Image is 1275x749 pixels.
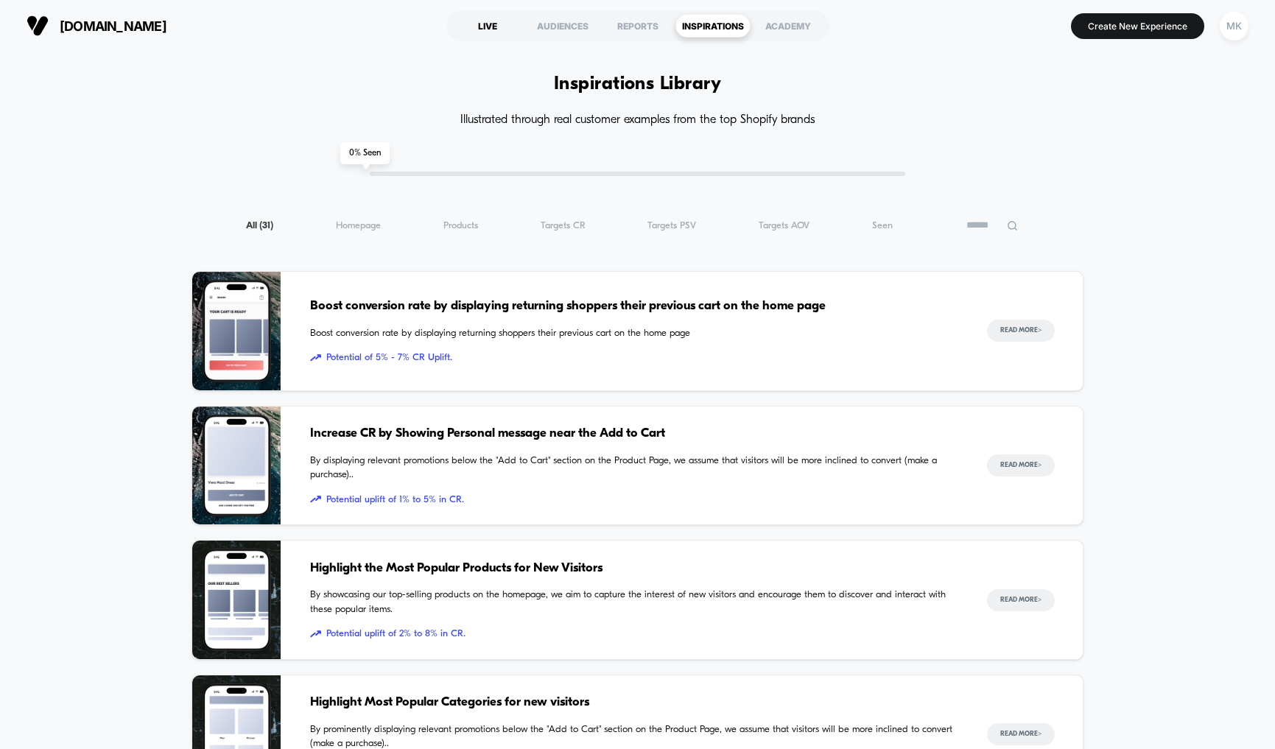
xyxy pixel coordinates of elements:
[27,15,49,37] img: Visually logo
[192,407,281,525] img: By displaying relevant promotions below the "Add to Cart" section on the Product Page, we assume ...
[192,541,281,659] img: By showcasing our top-selling products on the homepage, we aim to capture the interest of new vis...
[675,14,751,38] div: INSPIRATIONS
[450,14,525,38] div: LIVE
[647,220,696,231] span: Targets PSV
[192,113,1084,127] h4: Illustrated through real customer examples from the top Shopify brands
[541,220,586,231] span: Targets CR
[1215,11,1253,41] button: MK
[1220,12,1248,41] div: MK
[340,142,390,164] span: 0 % Seen
[554,74,722,95] h1: Inspirations Library
[259,221,273,231] span: ( 31 )
[60,18,166,34] span: [DOMAIN_NAME]
[310,588,958,616] span: By showcasing our top-selling products on the homepage, we aim to capture the interest of new vis...
[336,220,381,231] span: Homepage
[443,220,478,231] span: Products
[872,220,893,231] span: Seen
[525,14,600,38] div: AUDIENCES
[22,14,171,38] button: [DOMAIN_NAME]
[310,424,958,443] span: Increase CR by Showing Personal message near the Add to Cart
[310,297,958,316] span: Boost conversion rate by displaying returning shoppers their previous cart on the home page
[1071,13,1204,39] button: Create New Experience
[310,454,958,482] span: By displaying relevant promotions below the "Add to Cart" section on the Product Page, we assume ...
[987,454,1055,477] button: Read More>
[600,14,675,38] div: REPORTS
[987,320,1055,342] button: Read More>
[987,723,1055,745] button: Read More>
[246,220,273,231] span: All
[759,220,809,231] span: Targets AOV
[310,627,958,641] span: Potential uplift of 2% to 8% in CR.
[310,693,958,712] span: Highlight Most Popular Categories for new visitors
[987,589,1055,611] button: Read More>
[192,272,281,390] img: Boost conversion rate by displaying returning shoppers their previous cart on the home page
[310,351,958,365] span: Potential of 5% - 7% CR Uplift.
[751,14,826,38] div: ACADEMY
[310,493,958,507] span: Potential uplift of 1% to 5% in CR.
[310,559,958,578] span: Highlight the Most Popular Products for New Visitors
[310,326,958,341] span: Boost conversion rate by displaying returning shoppers their previous cart on the home page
